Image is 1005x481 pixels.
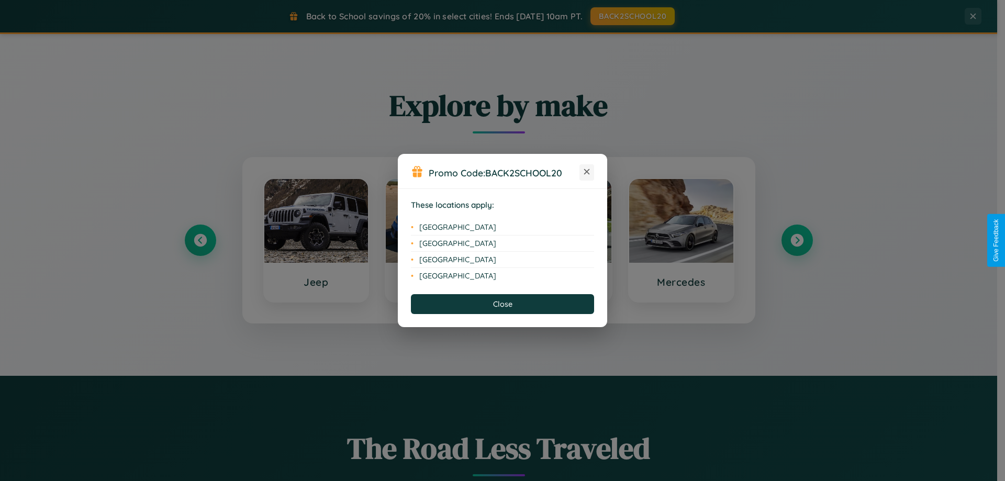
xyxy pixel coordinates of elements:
[411,294,594,314] button: Close
[411,252,594,268] li: [GEOGRAPHIC_DATA]
[411,268,594,284] li: [GEOGRAPHIC_DATA]
[411,219,594,236] li: [GEOGRAPHIC_DATA]
[411,200,494,210] strong: These locations apply:
[485,167,562,178] b: BACK2SCHOOL20
[411,236,594,252] li: [GEOGRAPHIC_DATA]
[992,219,1000,262] div: Give Feedback
[429,167,579,178] h3: Promo Code:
